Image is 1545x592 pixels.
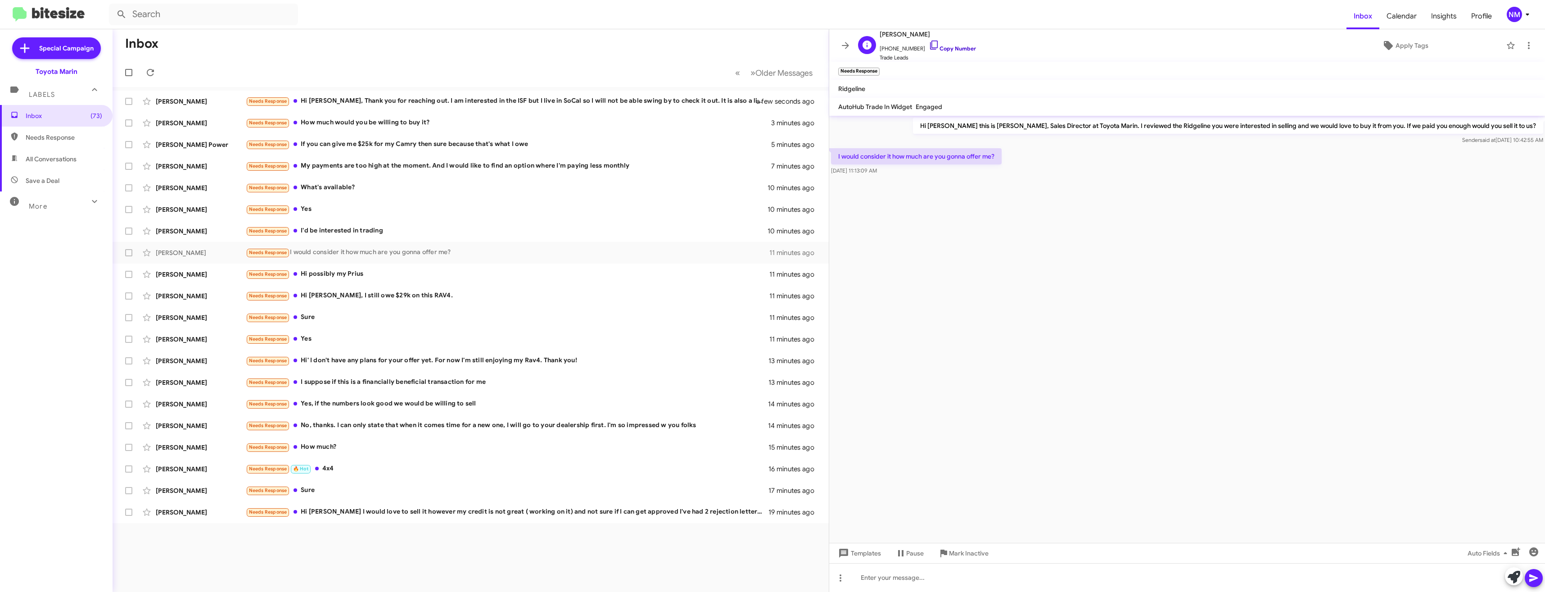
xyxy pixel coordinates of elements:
span: Pause [906,545,924,561]
div: Yes [246,334,769,344]
div: 10 minutes ago [768,227,822,236]
div: [PERSON_NAME] [156,270,246,279]
span: Needs Response [249,271,287,277]
span: Needs Response [249,141,287,147]
span: Needs Response [249,358,287,364]
span: Inbox [26,111,102,120]
div: [PERSON_NAME] [156,486,246,495]
span: [DATE] 11:13:09 AM [831,167,877,174]
span: Needs Response [249,401,287,407]
span: [PERSON_NAME] [880,29,976,40]
div: 10 minutes ago [768,205,822,214]
div: [PERSON_NAME] [156,227,246,236]
div: 11 minutes ago [769,248,822,257]
div: 11 minutes ago [769,270,822,279]
div: 14 minutes ago [768,421,822,430]
div: I would consider it how much are you gonna offer me? [246,247,769,258]
div: 5 minutes ago [771,140,822,149]
div: [PERSON_NAME] [156,443,246,452]
span: Apply Tags [1396,37,1428,54]
div: [PERSON_NAME] [156,248,246,257]
div: [PERSON_NAME] [156,464,246,474]
span: Needs Response [249,120,287,126]
div: [PERSON_NAME] [156,356,246,365]
button: Apply Tags [1308,37,1502,54]
div: I suppose if this is a financially beneficial transaction for me [246,377,768,387]
div: How much would you be willing to buy it? [246,118,771,128]
span: « [735,67,740,78]
button: Templates [829,545,888,561]
div: 3 minutes ago [771,118,822,128]
input: Search [109,4,298,25]
p: I would consider it how much are you gonna offer me? [831,148,1002,164]
span: Needs Response [249,206,287,212]
span: Trade Leads [880,53,976,62]
div: If you can give me $25k for my Camry then sure because that's what I owe [246,139,771,150]
div: Yes, if the numbers look good we would be willing to sell [246,399,768,409]
span: Needs Response [249,228,287,234]
span: Needs Response [249,336,287,342]
span: AutoHub Trade In Widget [838,103,912,111]
div: [PERSON_NAME] [156,421,246,430]
div: Hi' I don't have any plans for your offer yet. For now I'm still enjoying my Rav4. Thank you! [246,355,768,366]
a: Calendar [1379,3,1424,29]
button: Previous [730,64,745,82]
div: [PERSON_NAME] [156,162,246,171]
div: Hi [PERSON_NAME], Thank you for reaching out. I am interested in the ISF but I live in SoCal so I... [246,96,768,106]
span: Older Messages [755,68,813,78]
button: Next [745,64,818,82]
div: [PERSON_NAME] [156,508,246,517]
span: said at [1480,137,1495,143]
span: Inbox [1346,3,1379,29]
div: Hi [PERSON_NAME] I would love to sell it however my credit is not great ( working on it) and not ... [246,507,768,517]
span: Needs Response [249,185,287,191]
span: Ridgeline [838,85,865,93]
a: Profile [1464,3,1499,29]
span: Needs Response [249,487,287,493]
div: 13 minutes ago [768,356,822,365]
span: Needs Response [26,133,102,142]
div: 15 minutes ago [768,443,822,452]
span: Needs Response [249,250,287,255]
div: [PERSON_NAME] [156,378,246,387]
div: What's available? [246,182,768,193]
a: Copy Number [929,45,976,52]
div: [PERSON_NAME] Power [156,140,246,149]
button: Pause [888,545,931,561]
div: Hi [PERSON_NAME], I still owe $29k on this RAV4. [246,291,769,301]
small: Needs Response [838,68,880,76]
p: Hi [PERSON_NAME] this is [PERSON_NAME], Sales Director at Toyota Marin. I reviewed the Ridgeline ... [913,118,1543,134]
div: 17 minutes ago [768,486,822,495]
button: Mark Inactive [931,545,996,561]
div: [PERSON_NAME] [156,400,246,409]
span: Needs Response [249,163,287,169]
span: Sender [DATE] 10:42:55 AM [1462,137,1543,143]
span: Save a Deal [26,176,59,185]
span: Auto Fields [1468,545,1511,561]
div: My payments are too high at the moment. And I would like to find an option where I'm paying less ... [246,161,771,171]
span: Needs Response [249,314,287,320]
nav: Page navigation example [730,64,818,82]
span: Needs Response [249,466,287,472]
span: Needs Response [249,423,287,428]
span: » [750,67,755,78]
span: Needs Response [249,293,287,299]
a: Insights [1424,3,1464,29]
div: [PERSON_NAME] [156,291,246,301]
a: Special Campaign [12,37,101,59]
span: Labels [29,91,55,99]
div: [PERSON_NAME] [156,313,246,322]
div: 19 minutes ago [768,508,822,517]
span: Needs Response [249,444,287,450]
span: 🔥 Hot [293,466,308,472]
div: 11 minutes ago [769,313,822,322]
span: Needs Response [249,98,287,104]
span: (73) [90,111,102,120]
span: Engaged [916,103,942,111]
div: 13 minutes ago [768,378,822,387]
span: Special Campaign [39,44,94,53]
button: NM [1499,7,1535,22]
